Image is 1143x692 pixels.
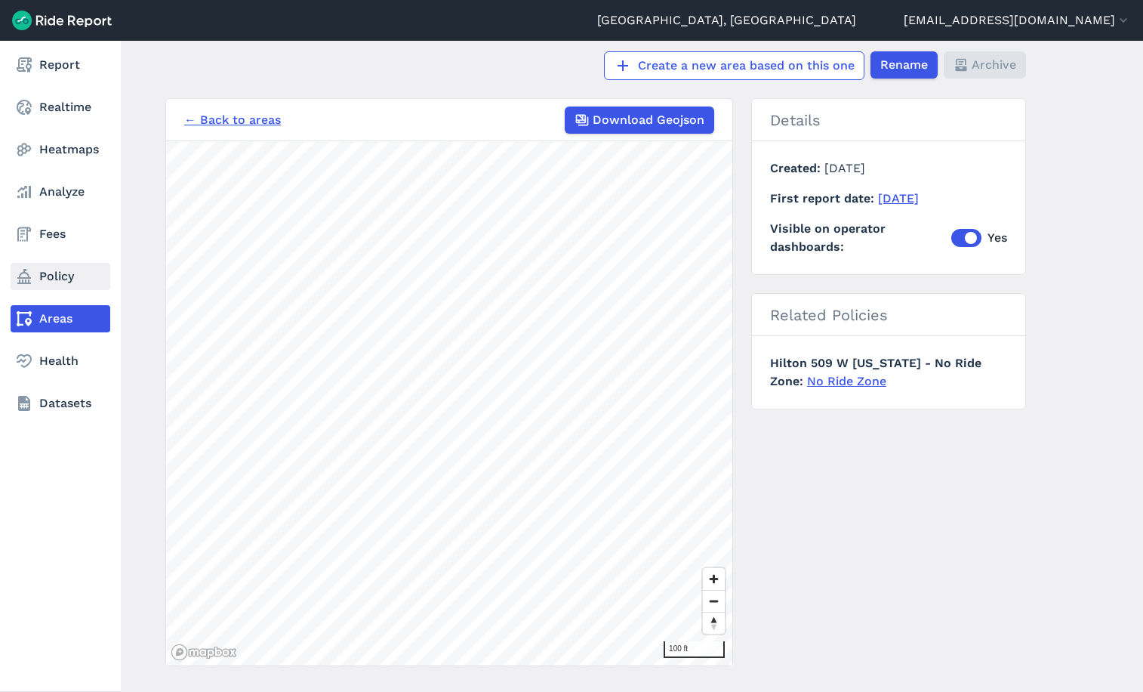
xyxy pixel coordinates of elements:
[11,136,110,163] a: Heatmaps
[807,374,886,388] a: No Ride Zone
[880,56,928,74] span: Rename
[770,161,824,175] span: Created
[752,294,1025,336] h2: Related Policies
[878,191,919,205] a: [DATE]
[664,641,725,658] div: 100 ft
[11,51,110,79] a: Report
[166,141,732,666] canvas: Map
[11,178,110,205] a: Analyze
[703,568,725,590] button: Zoom in
[972,56,1016,74] span: Archive
[184,111,281,129] a: ← Back to areas
[597,11,856,29] a: [GEOGRAPHIC_DATA], [GEOGRAPHIC_DATA]
[770,356,981,388] span: Hilton 509 W [US_STATE] - No Ride Zone
[11,263,110,290] a: Policy
[11,221,110,248] a: Fees
[752,99,1025,141] h2: Details
[171,644,237,661] a: Mapbox logo
[824,161,865,175] span: [DATE]
[11,348,110,375] a: Health
[944,51,1026,79] button: Archive
[11,94,110,121] a: Realtime
[12,11,112,30] img: Ride Report
[870,51,938,79] button: Rename
[11,305,110,332] a: Areas
[770,220,951,256] span: Visible on operator dashboards
[593,111,704,129] span: Download Geojson
[11,390,110,417] a: Datasets
[703,612,725,634] button: Reset bearing to north
[565,107,714,134] button: Download Geojson
[904,11,1131,29] button: [EMAIL_ADDRESS][DOMAIN_NAME]
[703,590,725,612] button: Zoom out
[951,229,1007,247] label: Yes
[770,191,878,205] span: First report date
[604,51,864,80] a: Create a new area based on this one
